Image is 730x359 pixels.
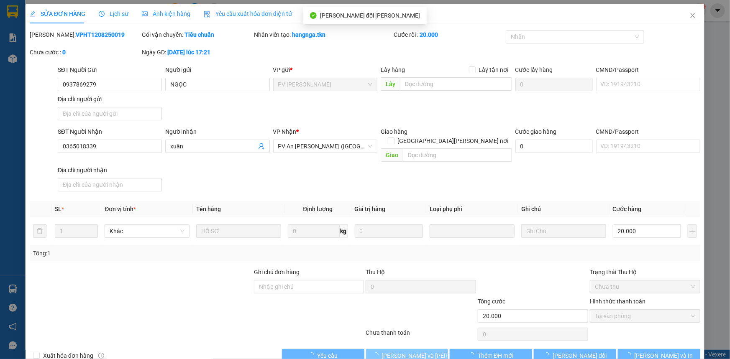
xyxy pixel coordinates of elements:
[303,206,333,212] span: Định lượng
[30,10,85,17] span: SỬA ĐƠN HÀNG
[521,224,606,238] input: Ghi Chú
[595,280,695,293] span: Chưa thu
[204,10,292,17] span: Yêu cầu xuất hóa đơn điện tử
[142,30,252,39] div: Gói vận chuyển:
[254,30,392,39] div: Nhân viên tạo:
[590,298,645,305] label: Hình thức thanh toán
[204,11,210,18] img: icon
[142,11,148,17] span: picture
[58,178,162,191] input: Địa chỉ của người nhận
[420,31,438,38] b: 20.000
[515,78,593,91] input: Cước lấy hàng
[366,269,385,275] span: Thu Hộ
[310,12,317,19] span: check-circle
[58,94,162,104] div: Địa chỉ người gửi
[278,140,372,153] span: PV An Sương (Hàng Hóa)
[99,11,105,17] span: clock-circle
[98,353,104,359] span: info-circle
[273,128,297,135] span: VP Nhận
[76,31,125,38] b: VPHT1208250019
[33,249,282,258] div: Tổng: 1
[613,206,642,212] span: Cước hàng
[196,206,221,212] span: Tên hàng
[292,31,326,38] b: hangnga.tkn
[78,20,350,41] li: [STREET_ADDRESS][PERSON_NAME][PERSON_NAME]. [GEOGRAPHIC_DATA], [PERSON_NAME][GEOGRAPHIC_DATA][PER...
[394,136,512,145] span: [GEOGRAPHIC_DATA][PERSON_NAME] nơi
[381,66,405,73] span: Lấy hàng
[596,127,700,136] div: CMND/Passport
[273,65,377,74] div: VP gửi
[58,127,162,136] div: SĐT Người Nhận
[58,165,162,175] div: Địa chỉ người nhận
[400,77,512,91] input: Dọc đường
[30,11,36,17] span: edit
[165,65,269,74] div: Người gửi
[595,310,695,322] span: Tại văn phòng
[394,30,504,39] div: Cước rồi :
[596,65,700,74] div: CMND/Passport
[142,48,252,57] div: Ngày GD:
[30,30,140,39] div: [PERSON_NAME]:
[30,48,140,57] div: Chưa cước :
[254,280,364,293] input: Ghi chú đơn hàng
[515,66,553,73] label: Cước lấy hàng
[403,148,512,162] input: Dọc đường
[625,352,635,358] span: loading
[99,10,128,17] span: Lịch sử
[165,127,269,136] div: Người nhận
[62,49,66,56] b: 0
[10,10,52,52] img: logo.jpg
[515,128,557,135] label: Cước giao hàng
[33,224,46,238] button: delete
[590,267,700,277] div: Trạng thái Thu Hộ
[258,143,265,150] span: user-add
[373,352,382,358] span: loading
[426,201,518,217] th: Loại phụ phí
[254,269,300,275] label: Ghi chú đơn hàng
[681,4,704,28] button: Close
[381,77,400,91] span: Lấy
[355,224,423,238] input: 0
[308,352,318,358] span: loading
[184,31,214,38] b: Tiêu chuẩn
[278,78,372,91] span: PV Hòa Thành
[688,224,697,238] button: plus
[476,65,512,74] span: Lấy tận nơi
[365,328,477,343] div: Chưa thanh toán
[78,41,350,52] li: Hotline: 1900 8153
[515,140,593,153] input: Cước giao hàng
[518,201,610,217] th: Ghi chú
[340,224,348,238] span: kg
[58,65,162,74] div: SĐT Người Gửi
[105,206,136,212] span: Đơn vị tính
[543,352,553,358] span: loading
[55,206,61,212] span: SL
[110,225,184,237] span: Khác
[167,49,210,56] b: [DATE] lúc 17:21
[142,10,190,17] span: Ảnh kiện hàng
[381,128,407,135] span: Giao hàng
[196,224,281,238] input: VD: Bàn, Ghế
[689,12,696,19] span: close
[355,206,386,212] span: Giá trị hàng
[320,12,420,19] span: [PERSON_NAME] đổi [PERSON_NAME]
[469,352,478,358] span: loading
[381,148,403,162] span: Giao
[58,107,162,120] input: Địa chỉ của người gửi
[478,298,505,305] span: Tổng cước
